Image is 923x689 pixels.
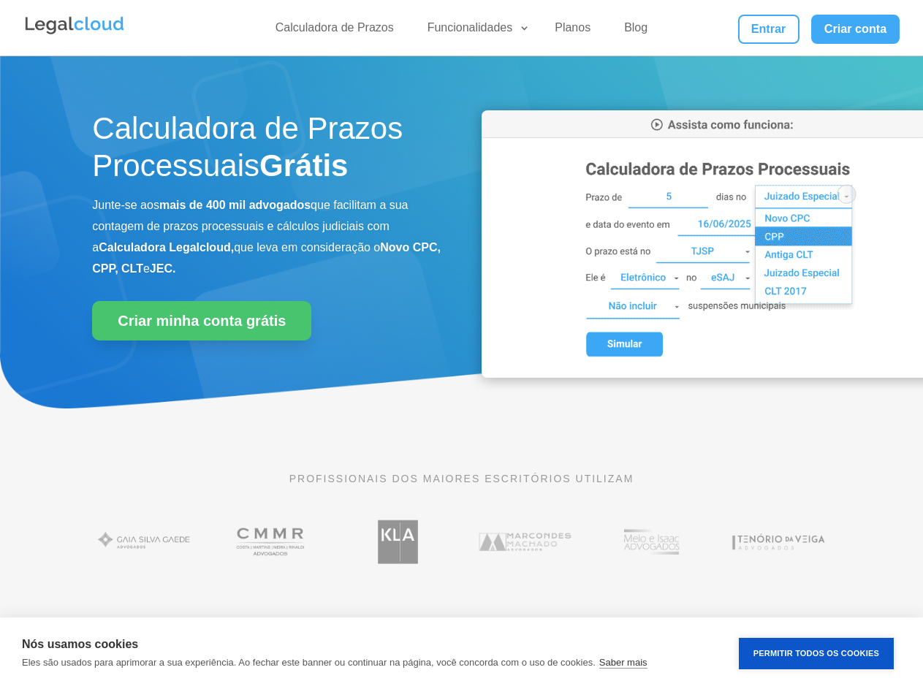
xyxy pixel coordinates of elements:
[811,15,900,44] a: Criar conta
[22,657,596,668] p: Eles são usados para aprimorar a sua experiência. Ao fechar este banner ou continuar na página, v...
[267,20,403,42] a: Calculadora de Prazos
[92,241,441,275] b: Novo CPC, CPP, CLT
[92,195,441,279] p: Junte-se aos que facilitam a sua contagem de prazos processuais e cálculos judiciais com a que le...
[473,513,577,571] img: Marcondes Machado Advogados utilizam a Legalcloud
[92,110,441,191] h1: Calculadora de Prazos Processuais
[92,513,197,571] img: Gaia Silva Gaede Advogados Associados
[99,241,234,254] b: Calculadora Legalcloud,
[615,20,656,42] a: Blog
[219,513,324,571] img: Costa Martins Meira Rinaldi Advogados
[92,471,830,487] p: PROFISSIONAIS DOS MAIORES ESCRITÓRIOS UTILIZAM
[92,301,311,340] a: Criar minha conta grátis
[346,513,450,571] img: Koury Lopes Advogados
[159,199,311,211] b: mais de 400 mil advogados
[726,513,830,571] img: Tenório da Veiga Advogados
[419,20,531,42] a: Funcionalidades
[150,262,176,275] b: JEC.
[599,513,704,571] img: Profissionais do escritório Melo e Isaac Advogados utilizam a Legalcloud
[23,15,126,37] img: Legalcloud Logo
[599,657,647,669] a: Saber mais
[738,15,799,44] a: Entrar
[259,148,348,183] strong: Grátis
[23,26,126,39] a: Logo da Legalcloud
[22,638,138,650] strong: Nós usamos cookies
[546,20,599,42] a: Planos
[739,638,894,669] button: Permitir Todos os Cookies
